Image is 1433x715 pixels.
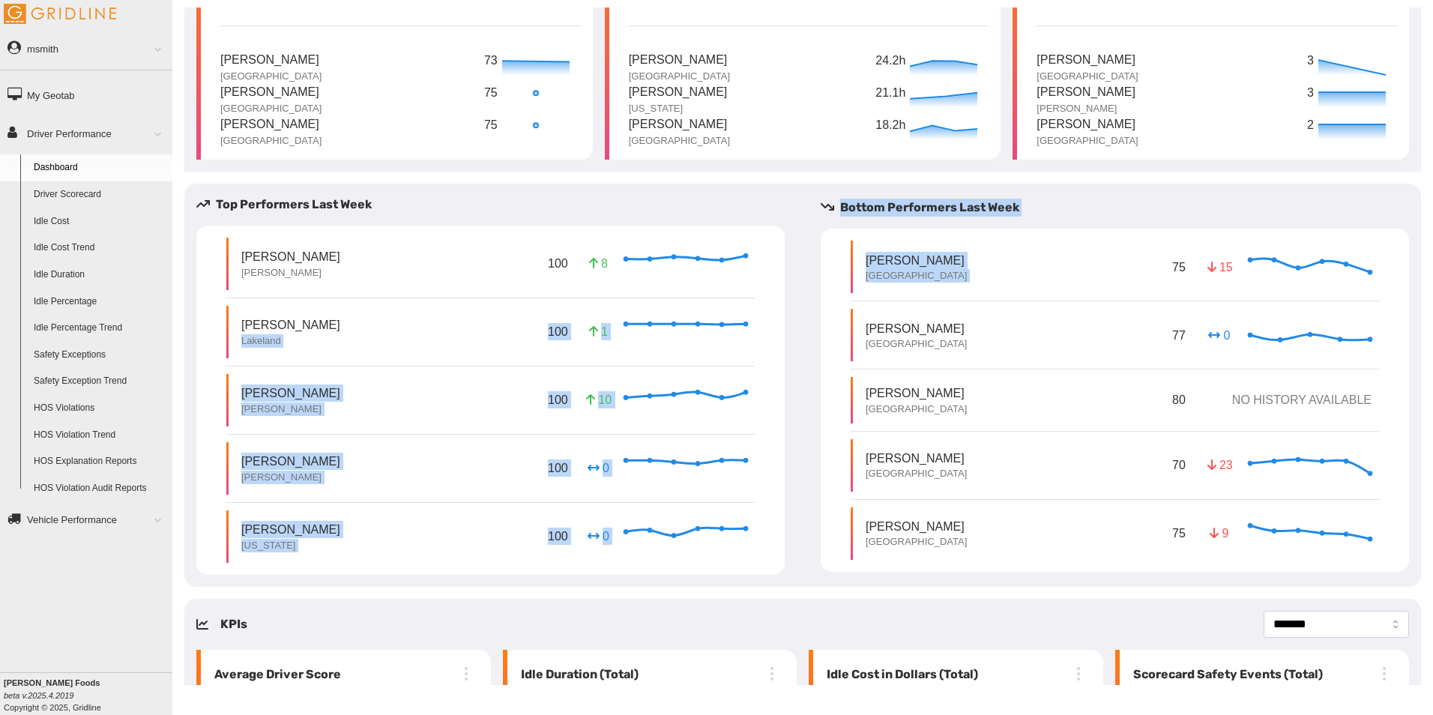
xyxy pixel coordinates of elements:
[866,467,967,480] p: [GEOGRAPHIC_DATA]
[629,51,730,70] p: [PERSON_NAME]
[821,199,1421,217] h5: Bottom Performers Last Week
[1127,666,1323,684] h6: Scorecard Safety Events (Total)
[27,262,172,289] a: Idle Duration
[241,402,340,416] p: [PERSON_NAME]
[27,342,172,369] a: Safety Exceptions
[545,320,571,343] p: 100
[515,666,639,684] h6: Idle Duration (Total)
[629,83,728,102] p: [PERSON_NAME]
[545,456,571,480] p: 100
[27,448,172,475] a: HOS Explanation Reports
[220,83,322,102] p: [PERSON_NAME]
[866,337,967,351] p: [GEOGRAPHIC_DATA]
[1307,52,1315,70] p: 3
[208,666,341,684] h6: Average Driver Score
[27,154,172,181] a: Dashboard
[241,539,340,552] p: [US_STATE]
[1207,525,1231,542] p: 9
[866,535,967,549] p: [GEOGRAPHIC_DATA]
[586,255,610,272] p: 8
[241,384,340,402] p: [PERSON_NAME]
[1207,456,1231,474] p: 23
[866,320,967,337] p: [PERSON_NAME]
[220,102,322,115] p: [GEOGRAPHIC_DATA]
[1037,102,1135,115] p: [PERSON_NAME]
[27,368,172,395] a: Safety Exception Trend
[27,422,172,449] a: HOS Violation Trend
[629,102,728,115] p: [US_STATE]
[866,252,967,269] p: [PERSON_NAME]
[1169,453,1189,477] p: 70
[27,181,172,208] a: Driver Scorecard
[27,235,172,262] a: Idle Cost Trend
[241,471,340,484] p: [PERSON_NAME]
[1037,70,1138,83] p: [GEOGRAPHIC_DATA]
[1307,116,1315,135] p: 2
[586,528,610,545] p: 0
[484,84,498,103] p: 75
[220,115,322,134] p: [PERSON_NAME]
[866,518,967,535] p: [PERSON_NAME]
[629,134,730,148] p: [GEOGRAPHIC_DATA]
[586,459,610,477] p: 0
[586,391,610,408] p: 10
[545,252,571,275] p: 100
[241,453,340,470] p: [PERSON_NAME]
[1037,115,1138,134] p: [PERSON_NAME]
[27,475,172,502] a: HOS Violation Audit Reports
[545,525,571,548] p: 100
[4,691,73,700] i: beta v.2025.4.2019
[1207,327,1231,344] p: 0
[1037,134,1138,148] p: [GEOGRAPHIC_DATA]
[484,52,498,70] p: 73
[241,521,340,538] p: [PERSON_NAME]
[4,4,116,24] img: Gridline
[220,615,247,633] h5: KPIs
[866,402,967,416] p: [GEOGRAPHIC_DATA]
[27,208,172,235] a: Idle Cost
[27,315,172,342] a: Idle Percentage Trend
[1169,256,1189,279] p: 75
[241,316,340,334] p: [PERSON_NAME]
[241,334,340,348] p: Lakeland
[220,70,322,83] p: [GEOGRAPHIC_DATA]
[4,678,100,687] b: [PERSON_NAME] Foods
[1169,522,1189,545] p: 75
[875,52,906,70] p: 24.2h
[484,116,498,135] p: 75
[27,395,172,422] a: HOS Violations
[241,266,340,280] p: [PERSON_NAME]
[1169,324,1189,347] p: 77
[196,196,797,214] h5: Top Performers Last Week
[27,289,172,316] a: Idle Percentage
[1220,391,1372,408] p: NO HISTORY AVAILABLE
[1307,84,1315,103] p: 3
[629,70,730,83] p: [GEOGRAPHIC_DATA]
[4,677,172,714] div: Copyright © 2025, Gridline
[586,323,610,340] p: 1
[1037,83,1135,102] p: [PERSON_NAME]
[875,84,906,103] p: 21.1h
[875,116,906,135] p: 18.2h
[1037,51,1138,70] p: [PERSON_NAME]
[1207,259,1231,276] p: 15
[241,248,340,265] p: [PERSON_NAME]
[629,115,730,134] p: [PERSON_NAME]
[1169,388,1189,411] p: 80
[866,269,967,283] p: [GEOGRAPHIC_DATA]
[545,388,571,411] p: 100
[866,450,967,467] p: [PERSON_NAME]
[821,666,978,684] h6: Idle Cost in Dollars (Total)
[220,51,322,70] p: [PERSON_NAME]
[866,384,967,402] p: [PERSON_NAME]
[220,134,322,148] p: [GEOGRAPHIC_DATA]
